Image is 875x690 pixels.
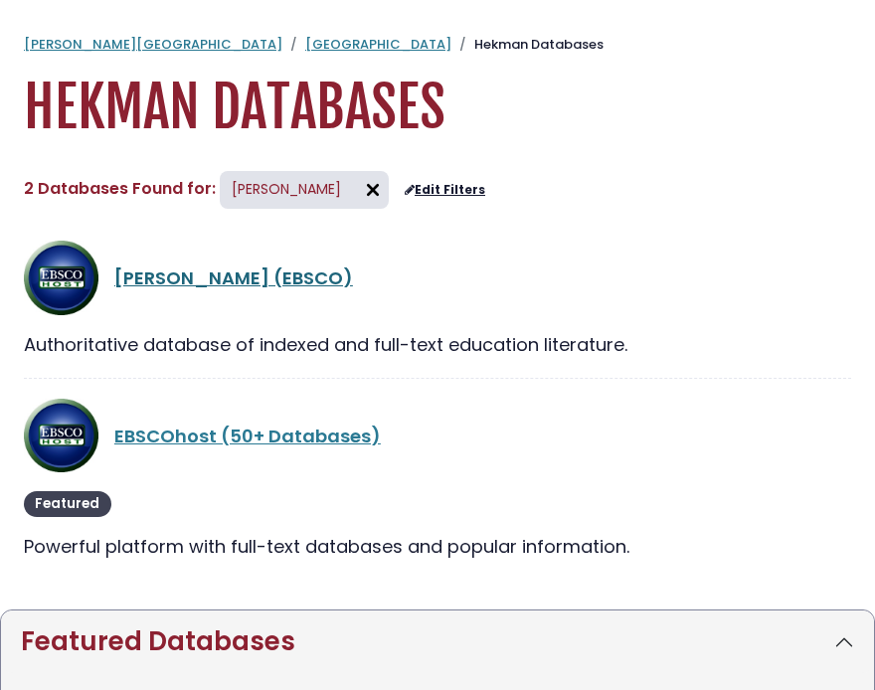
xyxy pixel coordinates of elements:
a: [PERSON_NAME][GEOGRAPHIC_DATA] [24,35,282,54]
span: [PERSON_NAME] [232,179,341,199]
div: Authoritative database of indexed and full-text education literature. [24,331,851,358]
div: Powerful platform with full-text databases and popular information. [24,533,851,560]
a: [PERSON_NAME] (EBSCO) [114,265,353,290]
span: 2 Databases Found for: [24,177,216,200]
a: [GEOGRAPHIC_DATA] [305,35,451,54]
nav: breadcrumb [24,35,851,55]
img: arr097.svg [357,174,389,206]
span: Featured [24,491,111,517]
li: Hekman Databases [451,35,604,55]
a: Edit Filters [405,183,485,197]
button: Featured Databases [1,610,874,673]
h1: Hekman Databases [24,75,851,141]
a: EBSCOhost (50+ Databases) [114,424,381,448]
